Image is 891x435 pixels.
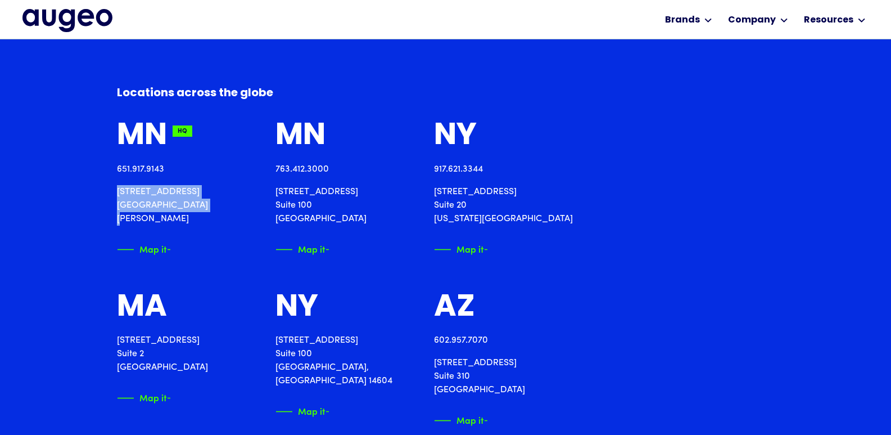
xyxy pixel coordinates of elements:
[434,356,525,397] p: [STREET_ADDRESS] Suite 310 [GEOGRAPHIC_DATA]
[275,334,407,388] p: [STREET_ADDRESS] Suite 100 [GEOGRAPHIC_DATA], [GEOGRAPHIC_DATA] 14604
[728,14,776,27] div: Company
[117,185,248,226] p: [STREET_ADDRESS] [GEOGRAPHIC_DATA][PERSON_NAME]
[434,244,487,255] a: Map itArrow symbol in bright green pointing right to indicate an active link.
[139,242,167,254] div: Map it
[434,415,487,427] a: Map itArrow symbol in bright green pointing right to indicate an active link.
[804,14,853,27] div: Resources
[325,406,342,418] img: Arrow symbol in bright green pointing right to indicate an active link.
[275,120,325,153] div: MN
[484,244,501,255] img: Arrow symbol in bright green pointing right to indicate an active link.
[275,244,329,255] a: Map itArrow symbol in bright green pointing right to indicate an active link.
[434,165,483,174] a: 917.621.3344
[275,406,329,418] a: Map itArrow symbol in bright green pointing right to indicate an active link.
[665,14,700,27] div: Brands
[167,392,184,404] img: Arrow symbol in bright green pointing right to indicate an active link.
[298,404,325,416] div: Map it
[434,120,477,153] div: NY
[456,413,484,425] div: Map it
[117,392,170,404] a: Map itArrow symbol in bright green pointing right to indicate an active link.
[22,9,112,32] a: home
[117,165,164,174] a: 651.917.9143
[275,165,329,174] a: 763.412.3000
[325,244,342,255] img: Arrow symbol in bright green pointing right to indicate an active link.
[167,244,184,255] img: Arrow symbol in bright green pointing right to indicate an active link.
[117,120,167,153] div: MN
[434,336,488,345] a: 602.957.7070
[298,242,325,254] div: Map it
[275,185,367,226] p: [STREET_ADDRESS] Suite 100 [GEOGRAPHIC_DATA]
[22,9,112,32] img: Augeo's full logo in midnight blue.
[434,185,573,226] p: [STREET_ADDRESS] Suite 20 [US_STATE][GEOGRAPHIC_DATA]
[484,415,501,427] img: Arrow symbol in bright green pointing right to indicate an active link.
[117,292,167,325] div: MA
[139,391,167,402] div: Map it
[173,125,192,137] div: HQ
[117,334,208,374] p: [STREET_ADDRESS] Suite 2 [GEOGRAPHIC_DATA]
[117,85,504,102] h6: Locations across the globe
[117,244,170,255] a: Map itArrow symbol in bright green pointing right to indicate an active link.
[275,292,318,325] div: NY
[456,242,484,254] div: Map it
[434,292,475,325] div: AZ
